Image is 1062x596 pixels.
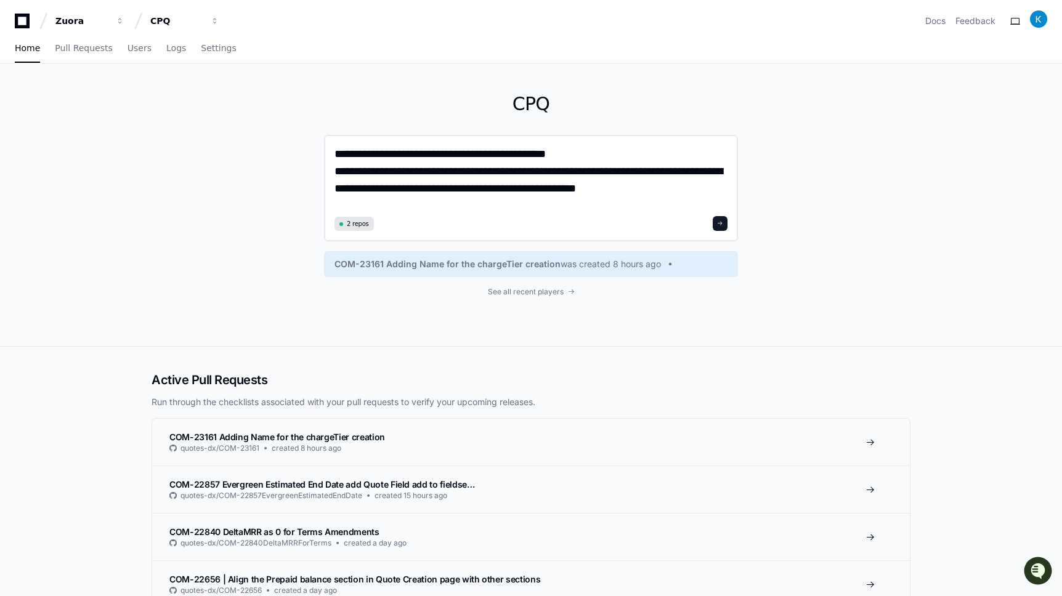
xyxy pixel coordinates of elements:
[201,34,236,63] a: Settings
[166,34,186,63] a: Logs
[180,538,331,548] span: quotes-dx/COM-22840DeltaMRRForTerms
[12,12,37,37] img: PlayerZero
[274,586,337,595] span: created a day ago
[344,538,407,548] span: created a day ago
[334,258,561,270] span: COM-23161 Adding Name for the chargeTier creation
[347,219,369,228] span: 2 repos
[1030,10,1047,28] img: ACg8ocIif0STc2oPks-6hgyBTcxjpK6op6tYi9m55RDqfq1Ngdzrew=s96-c
[152,513,910,560] a: COM-22840 DeltaMRR as 0 for Terms Amendmentsquotes-dx/COM-22840DeltaMRRForTermscreated a day ago
[128,34,152,63] a: Users
[123,129,149,139] span: Pylon
[152,419,910,465] a: COM-23161 Adding Name for the chargeTier creationquotes-dx/COM-23161created 8 hours ago
[12,49,224,69] div: Welcome
[169,526,379,537] span: COM-22840 DeltaMRR as 0 for Terms Amendments
[55,15,108,27] div: Zuora
[150,15,203,27] div: CPQ
[272,443,341,453] span: created 8 hours ago
[169,479,475,489] span: COM-22857 Evergreen Estimated End Date add Quote Field add to fieldse…
[42,104,156,114] div: We're available if you need us!
[152,371,910,389] h2: Active Pull Requests
[87,129,149,139] a: Powered byPylon
[51,10,129,32] button: Zuora
[152,465,910,513] a: COM-22857 Evergreen Estimated End Date add Quote Field add to fieldse…quotes-dx/COM-22857Evergree...
[334,258,728,270] a: COM-23161 Adding Name for the chargeTier creationwas created 8 hours ago
[209,95,224,110] button: Start new chat
[324,93,738,115] h1: CPQ
[169,574,540,584] span: COM-22656 | Align the Prepaid balance section in Quote Creation page with other sections
[15,34,40,63] a: Home
[488,287,564,297] span: See all recent players
[55,44,112,52] span: Pull Requests
[145,10,224,32] button: CPQ
[42,92,202,104] div: Start new chat
[12,92,34,114] img: 1756235613930-3d25f9e4-fa56-45dd-b3ad-e072dfbd1548
[55,34,112,63] a: Pull Requests
[201,44,236,52] span: Settings
[180,491,362,501] span: quotes-dx/COM-22857EvergreenEstimatedEndDate
[152,396,910,408] p: Run through the checklists associated with your pull requests to verify your upcoming releases.
[1023,555,1056,589] iframe: Open customer support
[925,15,946,27] a: Docs
[15,44,40,52] span: Home
[128,44,152,52] span: Users
[166,44,186,52] span: Logs
[324,287,738,297] a: See all recent players
[169,432,385,442] span: COM-23161 Adding Name for the chargeTier creation
[180,443,259,453] span: quotes-dx/COM-23161
[561,258,661,270] span: was created 8 hours ago
[955,15,995,27] button: Feedback
[375,491,447,501] span: created 15 hours ago
[180,586,262,595] span: quotes-dx/COM-22656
